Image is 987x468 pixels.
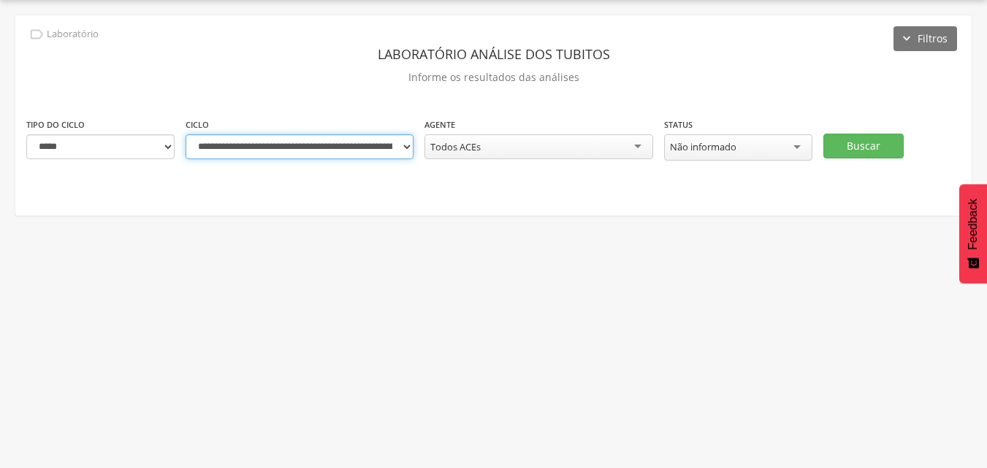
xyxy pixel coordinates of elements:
[967,199,980,250] span: Feedback
[893,26,957,51] button: Filtros
[424,119,455,131] label: Agente
[670,140,736,153] div: Não informado
[28,26,45,42] i: 
[186,119,209,131] label: Ciclo
[26,119,85,131] label: Tipo do ciclo
[26,41,961,67] header: Laboratório análise dos tubitos
[47,28,99,40] p: Laboratório
[430,140,481,153] div: Todos ACEs
[823,134,904,158] button: Buscar
[26,67,961,88] p: Informe os resultados das análises
[664,119,693,131] label: Status
[959,184,987,283] button: Feedback - Mostrar pesquisa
